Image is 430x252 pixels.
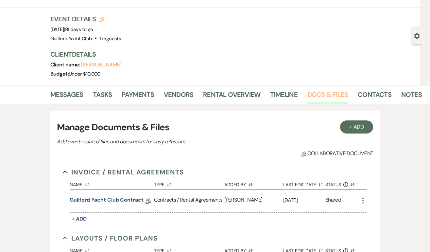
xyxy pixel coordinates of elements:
h3: Event Details [50,14,121,24]
a: Messages [50,89,83,104]
button: Name [70,177,154,189]
a: Rental Overview [203,89,260,104]
button: Type [154,177,224,189]
span: | [64,26,93,33]
h3: Client Details [50,50,415,59]
p: [DATE] [283,196,325,205]
span: + Add [72,215,87,222]
div: Shared [325,196,341,206]
a: Payments [122,89,154,104]
span: Client name: [50,61,81,68]
span: Budget: [50,70,69,77]
p: Add event–related files and documents for easy reference. [57,137,286,146]
a: Vendors [164,89,193,104]
span: Collaborative document [301,150,373,157]
button: Invoice / Rental Agreements [63,167,184,177]
a: Guilford Yacht Club Contract [70,196,144,206]
button: + Add [340,120,373,134]
h3: Manage Documents & Files [57,120,373,134]
a: Docs & Files [307,89,348,104]
a: Notes [401,89,422,104]
button: Last Edit Date [283,177,325,189]
span: 175 guests [100,35,121,42]
span: [DATE] [50,26,93,33]
a: Contacts [358,89,391,104]
a: Timeline [270,89,298,104]
button: + Add [70,214,89,224]
button: Open lead details [414,32,420,39]
div: [PERSON_NAME] [224,190,283,212]
span: Status [325,182,341,187]
button: Layouts / Floor Plans [63,233,158,243]
button: Added By [224,177,283,189]
button: Status [325,177,359,189]
span: Under $10,000 [69,71,100,77]
div: Contracts / Rental Agreements [154,190,224,212]
span: Guilford Yacht Club [50,35,92,42]
span: 91 days to go [65,26,93,33]
a: Tasks [93,89,112,104]
button: [PERSON_NAME] [81,62,122,67]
